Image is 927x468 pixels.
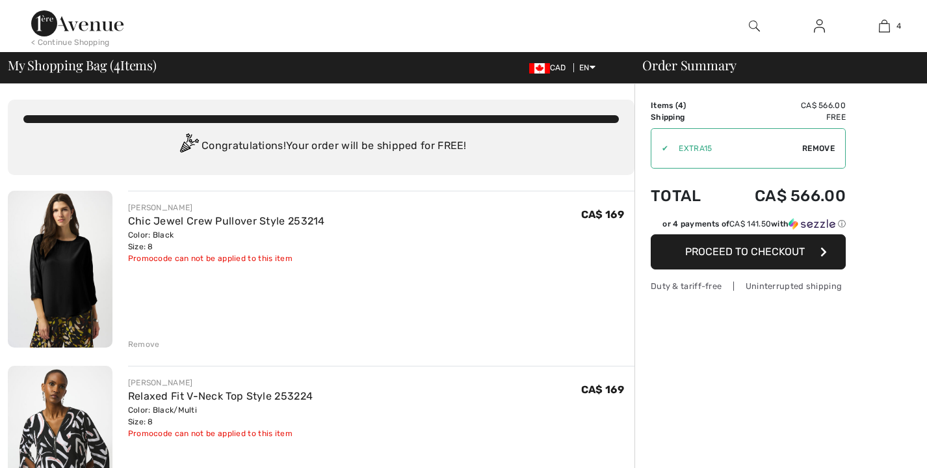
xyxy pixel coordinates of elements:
span: Proceed to Checkout [685,245,805,258]
img: Sezzle [789,218,835,230]
span: 4 [896,20,901,32]
img: Chic Jewel Crew Pullover Style 253214 [8,191,112,348]
input: Promo code [668,129,802,168]
div: Order Summary [627,59,919,72]
td: Free [720,111,846,123]
div: Color: Black Size: 8 [128,229,325,253]
span: CA$ 141.50 [729,219,771,228]
div: < Continue Shopping [31,36,110,48]
div: Promocode can not be applied to this item [128,428,313,439]
div: or 4 payments of with [662,218,846,230]
span: My Shopping Bag ( Items) [8,59,157,72]
div: [PERSON_NAME] [128,202,325,213]
td: Shipping [651,111,720,123]
div: Remove [128,338,160,350]
div: Congratulations! Your order will be shipped for FREE! [23,133,619,159]
td: CA$ 566.00 [720,174,846,218]
td: CA$ 566.00 [720,100,846,111]
div: Promocode can not be applied to this item [128,253,325,264]
div: ✔ [651,143,668,154]
td: Items ( ) [651,100,720,111]
div: or 4 payments ofCA$ 141.50withSezzle Click to learn more about Sezzle [651,218,846,234]
div: Duty & tariff-free | Uninterrupted shipping [651,280,846,292]
div: Color: Black/Multi Size: 8 [128,404,313,428]
span: CA$ 169 [581,208,624,221]
div: [PERSON_NAME] [128,377,313,389]
img: Congratulation2.svg [176,133,202,159]
a: Sign In [803,18,835,34]
span: Remove [802,143,835,154]
button: Proceed to Checkout [651,234,846,269]
td: Total [651,174,720,218]
img: My Info [814,18,825,34]
span: EN [579,63,595,72]
span: 4 [678,101,683,110]
img: 1ère Avenue [31,10,124,36]
img: Canadian Dollar [529,63,550,74]
img: My Bag [879,18,890,34]
a: 4 [852,18,916,34]
span: CA$ 169 [581,383,624,396]
a: Chic Jewel Crew Pullover Style 253214 [128,215,325,227]
a: Relaxed Fit V-Neck Top Style 253224 [128,390,313,402]
span: 4 [114,55,120,72]
span: CAD [529,63,571,72]
img: search the website [749,18,760,34]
